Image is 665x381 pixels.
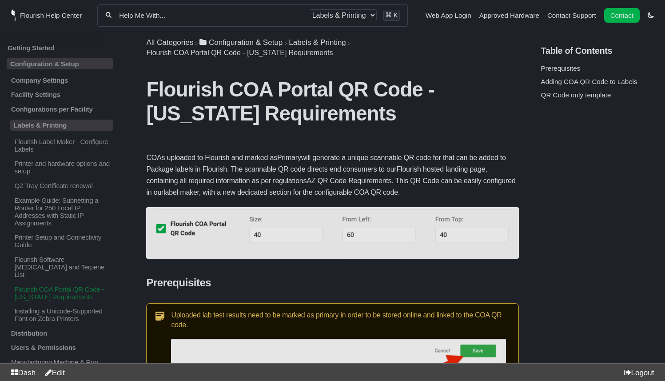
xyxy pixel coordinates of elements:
p: Configurations per Facility [10,105,113,113]
a: Approved Hardware navigation item [479,12,539,19]
p: Users & Permissions [10,344,113,351]
a: Flourish hosted landing page [396,165,485,173]
a: Configuration & Setup [199,38,283,47]
p: Facility Settings [10,91,113,98]
a: Installing a Unicode-Supported Font on Zebra Printers [7,307,113,322]
a: Printer Setup and Connectivity Guide [7,233,113,249]
p: Manufacturing Machine & Run Configuration [10,358,113,373]
span: ​Configuration & Setup [209,38,283,47]
p: COAs uploaded to Flourish and marked as will generate a unique scannable QR code for that can be ... [146,152,518,198]
p: Labels & Printing [10,120,113,131]
p: Example Guide: Subnetting a Router for 250 Local IP Addresses with Static IP Assignments [13,197,113,227]
a: Manufacturing Machine & Run Configuration [7,358,113,373]
span: ​Labels & Printing [289,38,346,47]
p: Flourish Label Maker - Configure Labels [13,138,113,153]
h1: Flourish COA Portal QR Code - [US_STATE] Requirements [146,77,518,125]
a: Prerequisites [541,64,581,72]
a: Contact Support navigation item [547,12,596,19]
a: Adding COA QR Code to Labels [541,78,637,85]
a: Flourish Help Center [11,9,82,21]
a: Configurations per Facility [7,105,113,113]
p: Flourish COA Portal QR Code - [US_STATE] Requirements [13,285,113,300]
h4: Prerequisites [146,277,518,289]
kbd: ⌘ [385,11,392,19]
kbd: K [394,11,398,19]
a: Distribution [7,329,113,337]
h5: Table of Contents [541,46,658,56]
span: Flourish Help Center [20,12,82,19]
a: Company Settings [7,76,113,84]
p: Printer Setup and Connectivity Guide [13,233,113,249]
a: Breadcrumb link to All Categories [146,38,193,47]
p: Printer and hardware options and setup [13,160,113,175]
p: Installing a Unicode-Supported Font on Zebra Printers [13,307,113,322]
span: All Categories [146,38,193,47]
p: QZ Tray Certificate renewal [13,182,113,189]
a: AZ QR Code Requirements [307,177,391,184]
a: Switch dark mode setting [648,11,654,19]
a: label maker [163,188,199,196]
a: Example Guide: Subnetting a Router for 250 Local IP Addresses with Static IP Assignments [7,197,113,227]
p: Distribution [10,329,113,337]
a: Labels & Printing [289,38,346,47]
a: Dash [7,369,36,377]
img: screen-shot-2023-12-29-at-3-49-03-pm.png [146,207,518,259]
a: Flourish Software [MEDICAL_DATA] and Terpene List [7,256,113,278]
a: QZ Tray Certificate renewal [7,182,113,189]
input: Help Me With... [118,11,302,20]
img: Flourish Help Center Logo [11,9,16,21]
a: Labels & Printing [7,120,113,131]
p: Company Settings [10,76,113,84]
a: Getting Started [7,44,113,52]
a: Flourish Label Maker - Configure Labels [7,138,113,153]
a: Flourish COA Portal QR Code - [US_STATE] Requirements [7,285,113,300]
a: Facility Settings [7,91,113,98]
span: Flourish COA Portal QR Code - [US_STATE] Requirements [146,49,333,56]
a: Web App Login navigation item [426,12,471,19]
a: Edit [41,369,65,377]
p: Flourish Software [MEDICAL_DATA] and Terpene List [13,256,113,278]
a: QR Code only template [541,91,611,99]
a: Configuration & Setup [7,58,113,69]
li: Contact desktop [602,9,642,22]
a: Users & Permissions [7,344,113,351]
a: Printer and hardware options and setup [7,160,113,175]
a: Primary [277,154,301,161]
a: Contact [604,8,640,23]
